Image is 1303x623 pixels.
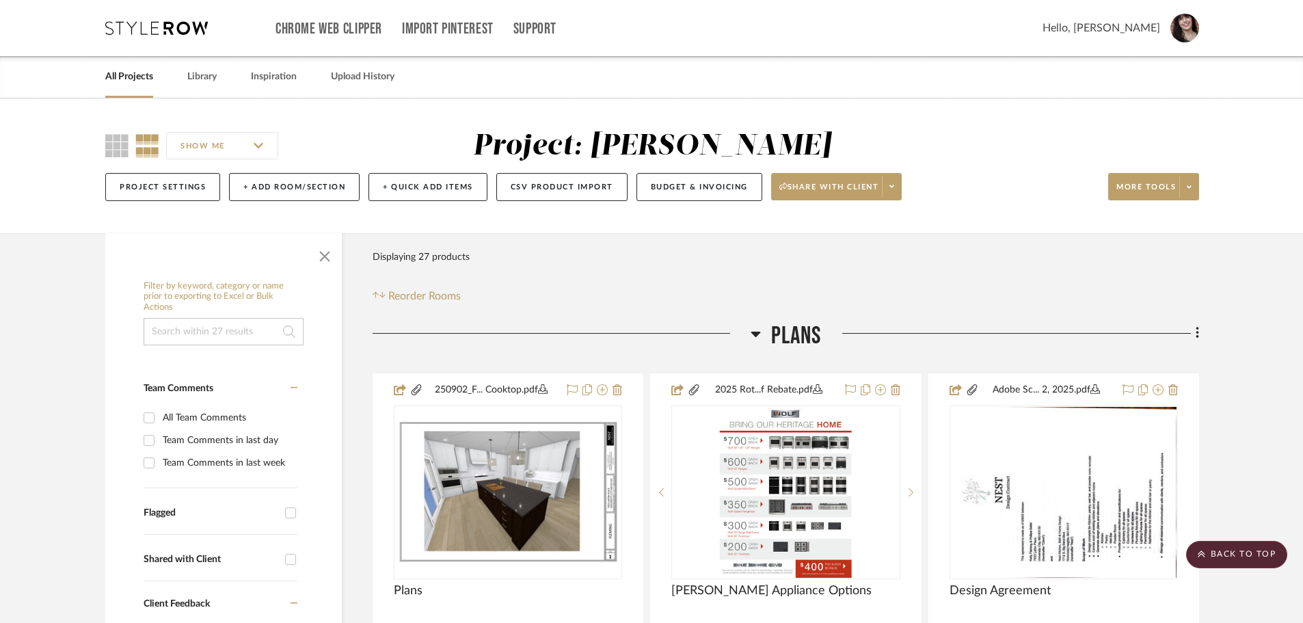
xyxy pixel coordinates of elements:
[144,384,213,393] span: Team Comments
[1043,20,1160,36] span: Hello, [PERSON_NAME]
[388,288,461,304] span: Reorder Rooms
[394,583,422,598] span: Plans
[1186,541,1287,568] scroll-to-top-button: BACK TO TOP
[144,318,304,345] input: Search within 27 results
[950,583,1051,598] span: Design Agreement
[144,599,210,609] span: Client Feedback
[276,23,382,35] a: Chrome Web Clipper
[187,68,217,86] a: Library
[979,382,1114,399] button: Adobe Sc... 2, 2025.pdf
[1116,182,1176,202] span: More tools
[636,173,762,201] button: Budget & Invoicing
[331,68,394,86] a: Upload History
[720,407,852,578] img: Flemming Appliance Options
[144,281,304,313] h6: Filter by keyword, category or name prior to exporting to Excel or Bulk Actions
[163,407,294,429] div: All Team Comments
[229,173,360,201] button: + Add Room/Section
[311,240,338,267] button: Close
[951,407,1177,578] img: Design Agreement
[671,583,872,598] span: [PERSON_NAME] Appliance Options
[144,507,278,519] div: Flagged
[672,406,899,579] div: 0
[163,452,294,474] div: Team Comments in last week
[105,173,220,201] button: Project Settings
[473,132,831,161] div: Project: [PERSON_NAME]
[701,382,836,399] button: 2025 Rot...f Rebate.pdf
[163,429,294,451] div: Team Comments in last day
[373,243,470,271] div: Displaying 27 products
[144,554,278,566] div: Shared with Client
[105,68,153,86] a: All Projects
[779,182,879,202] span: Share with client
[1108,173,1199,200] button: More tools
[402,23,494,35] a: Import Pinterest
[771,321,822,351] span: Plans
[950,406,1177,579] div: 0
[368,173,487,201] button: + Quick Add Items
[496,173,628,201] button: CSV Product Import
[1170,14,1199,42] img: avatar
[395,419,621,565] img: Plans
[251,68,297,86] a: Inspiration
[373,288,461,304] button: Reorder Rooms
[423,382,559,399] button: 250902_F... Cooktop.pdf
[513,23,556,35] a: Support
[771,173,902,200] button: Share with client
